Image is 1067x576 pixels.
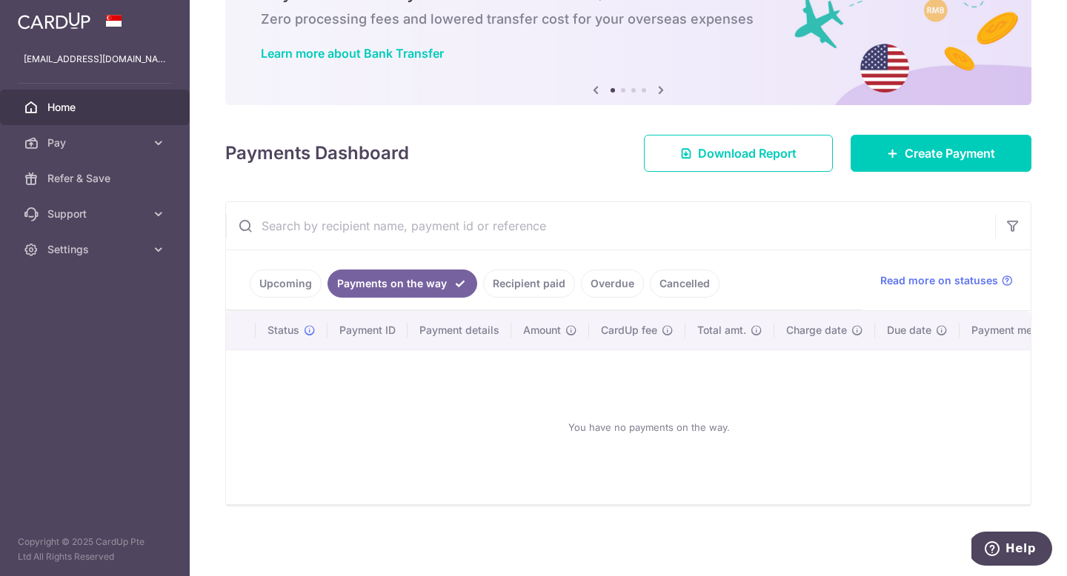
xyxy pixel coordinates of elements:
span: Due date [887,323,931,338]
a: Cancelled [650,269,719,298]
a: Overdue [581,269,644,298]
a: Payments on the way [328,269,477,298]
span: Read more on statuses [880,273,998,288]
a: Create Payment [851,135,1031,172]
a: Upcoming [250,269,322,298]
span: Amount [523,323,561,338]
div: You have no payments on the way. [244,362,1054,492]
img: CardUp [18,12,90,30]
span: Create Payment [905,144,995,162]
p: [EMAIL_ADDRESS][DOMAIN_NAME] [24,52,166,67]
th: Payment ID [328,311,408,349]
span: Status [267,323,299,338]
input: Search by recipient name, payment id or reference [226,202,995,250]
span: Download Report [698,144,797,162]
a: Download Report [644,135,833,172]
h4: Payments Dashboard [225,140,409,167]
iframe: Opens a widget where you can find more information [971,532,1052,569]
th: Payment details [408,311,511,349]
span: Total amt. [697,323,746,338]
span: Charge date [786,323,847,338]
span: Settings [47,242,145,257]
span: Home [47,100,145,115]
span: Refer & Save [47,171,145,186]
a: Recipient paid [483,269,575,298]
a: Learn more about Bank Transfer [261,46,444,61]
a: Read more on statuses [880,273,1013,288]
span: Support [47,207,145,221]
span: Pay [47,135,145,150]
h6: Zero processing fees and lowered transfer cost for your overseas expenses [261,10,996,28]
span: CardUp fee [601,323,657,338]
